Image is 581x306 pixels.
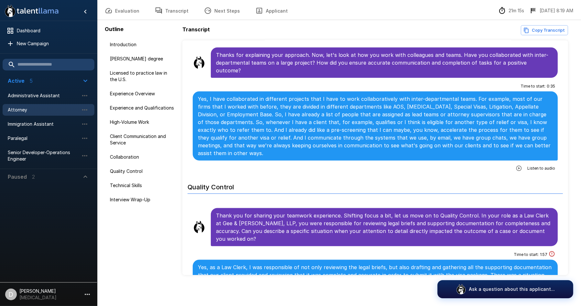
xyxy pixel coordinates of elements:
[540,7,573,14] p: [DATE] 8:19 AM
[110,133,175,146] span: Client Communication and Service
[105,39,180,50] div: Introduction
[198,95,553,157] p: Yes, I have collaborated in different projects that I have to work collaboratively with inter-dep...
[188,177,563,194] h6: Quality Control
[437,280,573,298] button: Ask a question about this applicant...
[521,25,568,35] button: Copy transcript
[540,251,547,258] span: 1 : 57
[105,102,180,114] div: Experience and Qualifications
[105,165,180,177] div: Quality Control
[193,56,206,69] img: llama_clean.png
[105,180,180,191] div: Technical Skills
[529,7,573,15] div: The date and time when the interview was completed
[105,88,180,100] div: Experience Overview
[456,284,466,294] img: logo_glasses@2x.png
[509,7,524,14] p: 21m 15s
[110,196,175,203] span: Interview Wrap-Up
[469,286,555,292] p: Ask a question about this applicant...
[498,7,524,15] div: The time between starting and completing the interview
[105,116,180,128] div: High-Volume Work
[97,2,147,20] button: Evaluation
[182,26,210,33] b: Transcript
[110,90,175,97] span: Experience Overview
[196,2,248,20] button: Next Steps
[549,251,555,259] div: This answer took longer than usual and could be a sign of cheating
[105,67,180,85] div: Licensed to practice law in the U.S.
[110,168,175,174] span: Quality Control
[193,221,206,234] img: llama_clean.png
[147,2,196,20] button: Transcript
[110,154,175,160] span: Collaboration
[110,182,175,189] span: Technical Skills
[527,165,555,172] span: Listen to audio
[105,131,180,149] div: Client Communication and Service
[216,51,553,74] p: Thanks for explaining your approach. Now, let's look at how you work with colleagues and teams. H...
[521,83,545,90] span: Time to start :
[110,70,175,83] span: Licensed to practice law in the U.S.
[105,53,180,65] div: [PERSON_NAME] degree
[514,251,539,258] span: Time to start :
[110,56,175,62] span: [PERSON_NAME] degree
[547,83,555,90] span: 0 : 35
[110,41,175,48] span: Introduction
[105,26,124,32] b: Outline
[110,105,175,111] span: Experience and Qualifications
[105,194,180,206] div: Interview Wrap-Up
[216,212,553,243] p: Thank you for sharing your teamwork experience. Shifting focus a bit, let us move on to Quality C...
[248,2,296,20] button: Applicant
[110,119,175,125] span: High-Volume Work
[105,151,180,163] div: Collaboration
